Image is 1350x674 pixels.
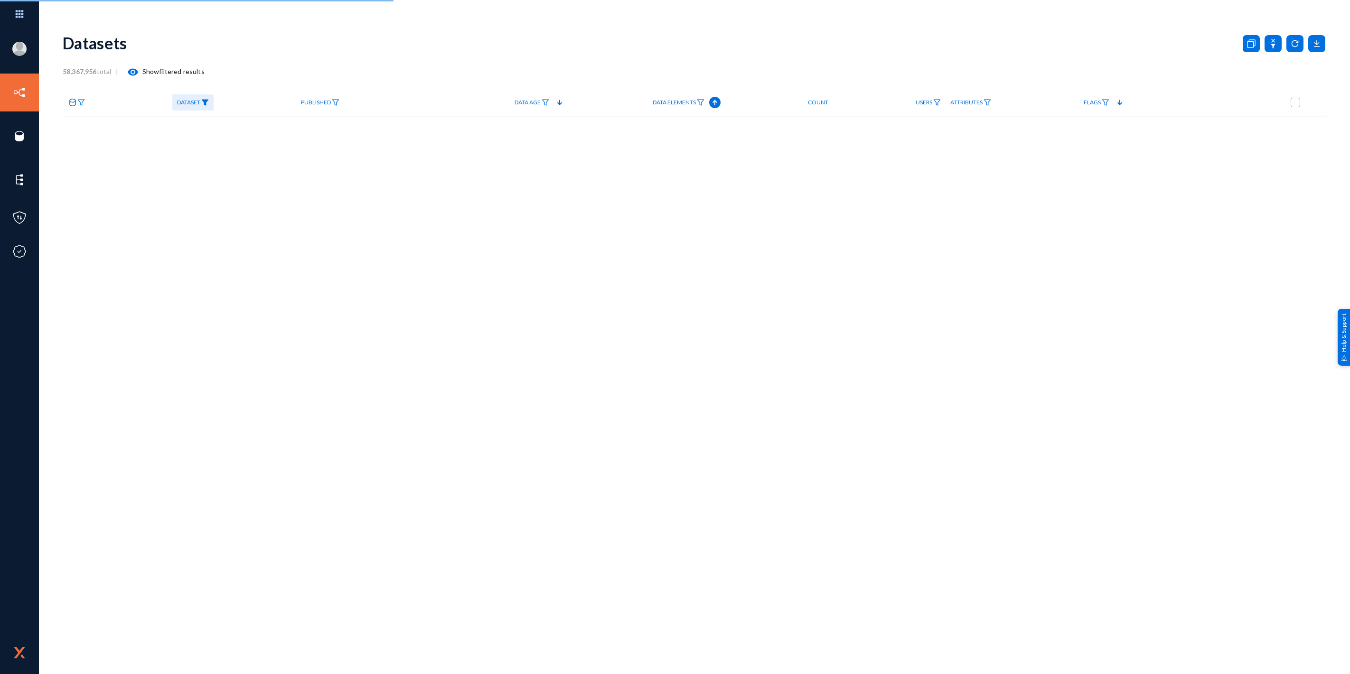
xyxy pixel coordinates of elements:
span: total [63,67,116,75]
a: Flags [1079,94,1114,111]
img: icon-filter-filled.svg [201,99,209,106]
div: Help & Support [1338,308,1350,365]
span: Attributes [950,99,983,106]
img: icon-filter.svg [1102,99,1109,106]
img: icon-filter.svg [697,99,704,106]
span: Count [808,99,828,106]
img: app launcher [5,4,34,24]
a: Dataset [172,94,214,111]
a: Attributes [946,94,996,111]
span: | [116,67,118,75]
img: icon-filter.svg [77,99,85,106]
div: Datasets [63,33,127,53]
img: icon-elements.svg [12,173,27,187]
img: icon-policies.svg [12,211,27,225]
span: Dataset [177,99,200,106]
a: Published [296,94,344,111]
img: icon-sources.svg [12,129,27,143]
span: Published [301,99,331,106]
img: icon-compliance.svg [12,244,27,259]
span: Data Elements [653,99,696,106]
span: Show filtered results [119,67,205,75]
img: icon-filter.svg [542,99,549,106]
mat-icon: visibility [127,66,139,78]
img: icon-filter.svg [332,99,339,106]
span: Users [916,99,932,106]
img: icon-inventory.svg [12,85,27,100]
span: Data Age [515,99,541,106]
span: Flags [1084,99,1101,106]
img: help_support.svg [1341,355,1347,361]
a: Data Elements [648,94,709,111]
a: Data Age [510,94,554,111]
b: 58,367,956 [63,67,97,75]
img: icon-filter.svg [933,99,941,106]
img: blank-profile-picture.png [12,42,27,56]
a: Users [911,94,946,111]
img: icon-filter.svg [984,99,991,106]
